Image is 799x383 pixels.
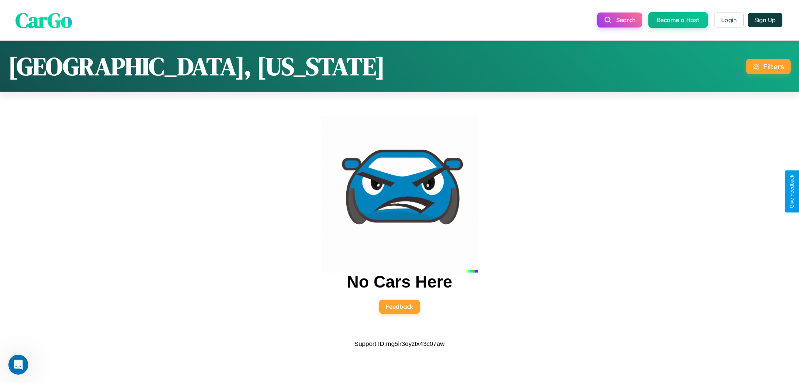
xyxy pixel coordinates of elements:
button: Sign Up [748,13,782,27]
div: Filters [763,62,784,71]
button: Feedback [379,300,420,314]
h2: No Cars Here [347,273,452,291]
button: Become a Host [648,12,708,28]
p: Support ID: mg5lr3oyztx43c07aw [355,338,445,349]
iframe: Intercom live chat [8,355,28,375]
button: Search [597,13,642,28]
img: car [321,116,478,273]
span: CarGo [15,5,72,34]
h1: [GEOGRAPHIC_DATA], [US_STATE] [8,49,385,83]
button: Filters [746,59,791,74]
button: Login [714,13,744,28]
span: Search [616,16,635,24]
div: Give Feedback [789,175,795,208]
